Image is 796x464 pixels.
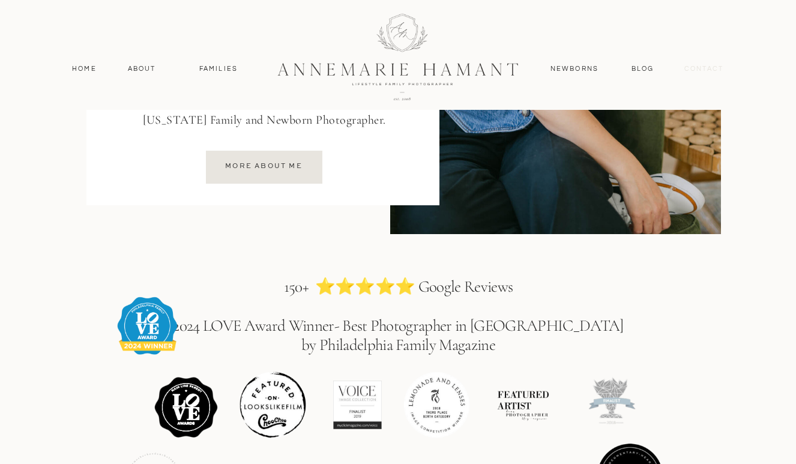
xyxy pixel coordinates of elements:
a: Blog [629,64,657,74]
a: Home [67,64,102,74]
a: more about ME [221,161,307,170]
a: contact [678,64,730,74]
h3: 150+ ⭐⭐⭐⭐⭐ Google Reviews 2024 LOVE Award Winner- Best Photographer in [GEOGRAPHIC_DATA] by Phila... [125,277,671,366]
a: Newborns [546,64,603,74]
a: About [124,64,159,74]
a: Families [191,64,246,74]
